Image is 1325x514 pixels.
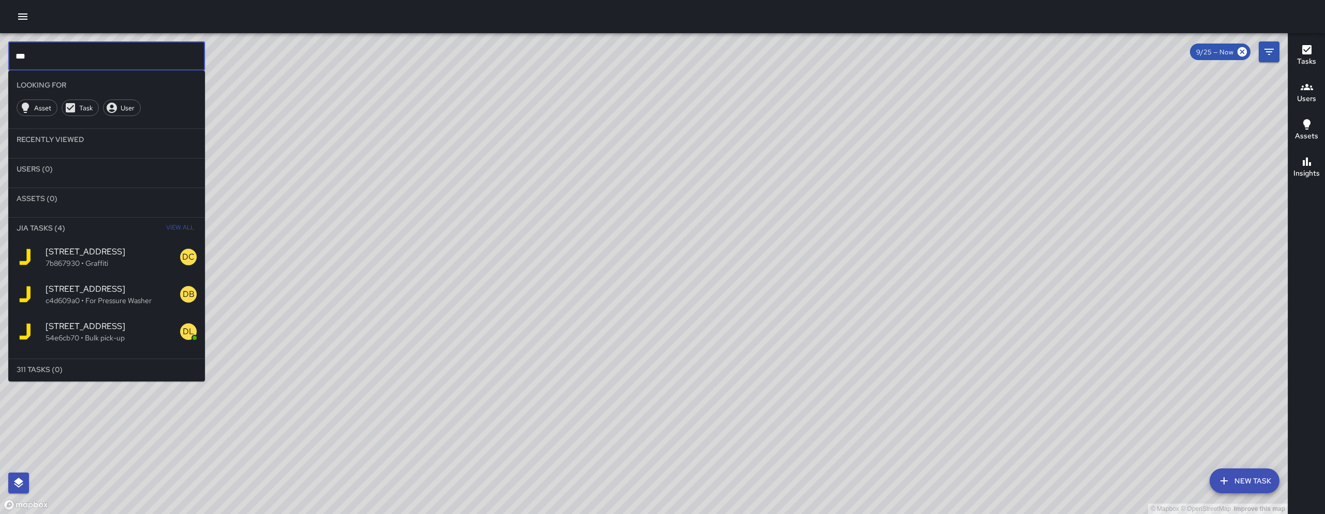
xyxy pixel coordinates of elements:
[1293,168,1320,179] h6: Insights
[8,238,205,276] div: [STREET_ADDRESS]7b867930 • Graffiti
[73,104,98,112] span: Task
[1288,37,1325,75] button: Tasks
[1210,468,1279,493] button: New Task
[8,313,205,350] div: [STREET_ADDRESS]54e6cb70 • Bulk pick-up
[1297,93,1316,105] h6: Users
[1295,131,1318,142] h6: Assets
[183,288,195,301] p: DB
[17,99,57,116] div: Asset
[28,104,57,112] span: Asset
[8,129,205,150] li: Recently Viewed
[46,246,180,258] span: [STREET_ADDRESS]
[1288,112,1325,149] button: Assets
[46,283,180,295] span: [STREET_ADDRESS]
[183,325,194,338] p: DL
[164,218,197,238] button: View All
[1259,41,1279,62] button: Filters
[46,295,180,306] p: c4d609a0 • For Pressure Washer
[103,99,141,116] div: User
[166,220,194,236] span: View All
[1288,75,1325,112] button: Users
[1297,56,1316,67] h6: Tasks
[8,276,205,313] div: [STREET_ADDRESS]c4d609a0 • For Pressure Washer
[115,104,140,112] span: User
[46,333,180,343] p: 54e6cb70 • Bulk pick-up
[8,188,205,209] li: Assets (0)
[8,359,205,380] li: 311 Tasks (0)
[46,320,180,333] span: [STREET_ADDRESS]
[182,251,195,263] p: DC
[62,99,99,116] div: Task
[1288,149,1325,187] button: Insights
[8,159,205,179] li: Users (0)
[1190,44,1250,60] div: 9/25 — Now
[46,258,180,268] p: 7b867930 • Graffiti
[8,218,205,238] li: Jia Tasks (4)
[1190,48,1240,56] span: 9/25 — Now
[8,75,205,95] li: Looking For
